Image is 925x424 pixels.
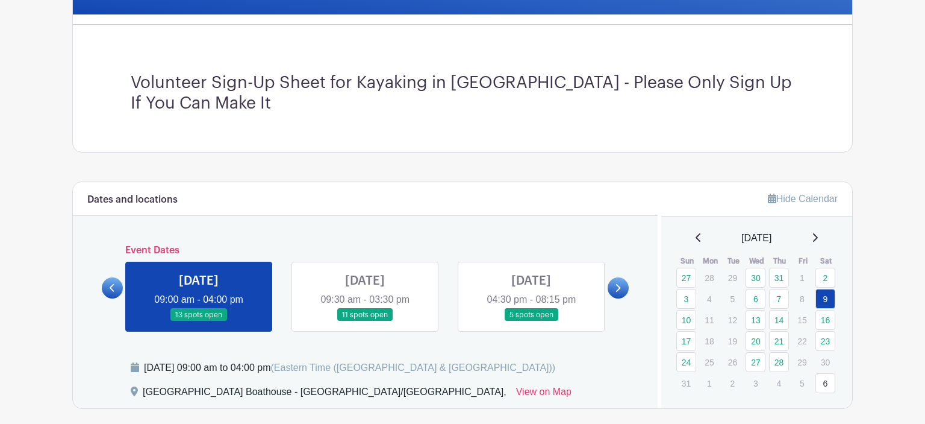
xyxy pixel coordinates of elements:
[131,73,794,113] h3: Volunteer Sign-Up Sheet for Kayaking in [GEOGRAPHIC_DATA] - Please Only Sign Up If You Can Make It
[792,311,812,329] p: 15
[676,255,699,267] th: Sun
[815,268,835,288] a: 2
[746,352,765,372] a: 27
[769,310,789,330] a: 14
[699,290,719,308] p: 4
[676,352,696,372] a: 24
[768,194,838,204] a: Hide Calendar
[699,255,722,267] th: Mon
[768,255,792,267] th: Thu
[676,268,696,288] a: 27
[746,289,765,309] a: 6
[699,311,719,329] p: 11
[676,331,696,351] a: 17
[769,352,789,372] a: 28
[123,245,608,256] h6: Event Dates
[769,289,789,309] a: 7
[791,255,815,267] th: Fri
[676,289,696,309] a: 3
[723,311,743,329] p: 12
[676,310,696,330] a: 10
[723,290,743,308] p: 5
[699,268,719,287] p: 28
[792,374,812,393] p: 5
[792,268,812,287] p: 1
[769,331,789,351] a: 21
[723,332,743,350] p: 19
[516,385,572,404] a: View on Map
[746,374,765,393] p: 3
[143,385,506,404] div: [GEOGRAPHIC_DATA] Boathouse - [GEOGRAPHIC_DATA]/[GEOGRAPHIC_DATA],
[792,353,812,372] p: 29
[87,194,178,206] h6: Dates and locations
[270,362,555,373] span: (Eastern Time ([GEOGRAPHIC_DATA] & [GEOGRAPHIC_DATA]))
[722,255,746,267] th: Tue
[815,289,835,309] a: 9
[815,255,838,267] th: Sat
[723,268,743,287] p: 29
[144,361,555,375] div: [DATE] 09:00 am to 04:00 pm
[815,353,835,372] p: 30
[792,290,812,308] p: 8
[699,374,719,393] p: 1
[815,373,835,393] a: 6
[723,374,743,393] p: 2
[769,374,789,393] p: 4
[815,331,835,351] a: 23
[815,310,835,330] a: 16
[699,332,719,350] p: 18
[746,310,765,330] a: 13
[792,332,812,350] p: 22
[723,353,743,372] p: 26
[746,268,765,288] a: 30
[746,331,765,351] a: 20
[741,231,771,245] span: [DATE]
[676,374,696,393] p: 31
[699,353,719,372] p: 25
[769,268,789,288] a: 31
[745,255,768,267] th: Wed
